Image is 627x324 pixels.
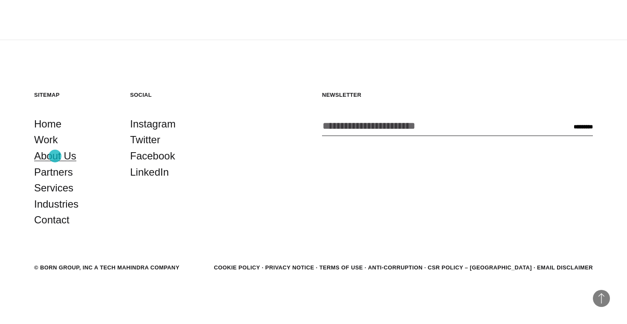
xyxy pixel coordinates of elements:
a: LinkedIn [130,164,169,180]
h5: Newsletter [322,91,593,98]
a: Instagram [130,116,176,132]
a: Email Disclaimer [537,264,593,271]
a: Facebook [130,148,175,164]
button: Back to Top [593,290,610,307]
a: Industries [34,196,78,212]
a: Home [34,116,61,132]
h5: Sitemap [34,91,113,98]
a: Partners [34,164,73,180]
a: Services [34,180,73,196]
h5: Social [130,91,209,98]
a: Privacy Notice [265,264,314,271]
a: Work [34,132,58,148]
a: Cookie Policy [214,264,260,271]
a: Terms of Use [319,264,363,271]
a: Anti-Corruption [368,264,423,271]
a: Twitter [130,132,160,148]
div: © BORN GROUP, INC A Tech Mahindra Company [34,263,180,272]
a: About Us [34,148,76,164]
a: CSR POLICY – [GEOGRAPHIC_DATA] [428,264,532,271]
a: Contact [34,212,70,228]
